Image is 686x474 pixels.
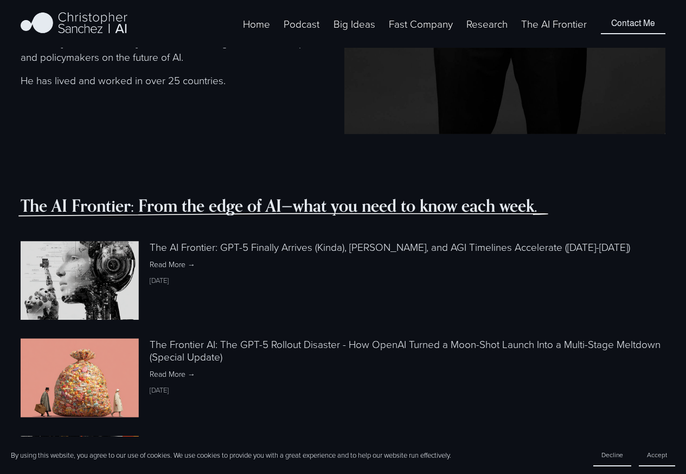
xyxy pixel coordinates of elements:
strong: The AI Frontier: From the edge of AI—what you need to know each week. [21,195,537,216]
a: The Frontier AI: GPT‑5 vs. [PERSON_NAME] Opus 4.1: The Battle for the Future of AI Intelligence (... [150,434,648,449]
a: folder dropdown [389,16,453,32]
p: He has lived and worked in over 25 countries. [21,73,342,88]
a: Read More → [150,369,665,380]
span: Accept [647,450,667,459]
img: Christopher Sanchez | AI [21,10,127,37]
span: Decline [601,450,623,459]
a: Home [243,16,270,32]
span: Research [466,17,508,31]
a: The Frontier AI: The GPT-5 Rollout Disaster - How OpenAI Turned a Moon-Shot Launch Into a Multi-S... [21,338,150,417]
span: Big Ideas [334,17,375,31]
time: [DATE] [150,275,169,285]
a: Podcast [284,16,319,32]
a: Contact Me [601,14,665,34]
a: folder dropdown [334,16,375,32]
img: The Frontier AI: The GPT-5 Rollout Disaster - How OpenAI Turned a Moon-Shot Launch Into a Multi-S... [21,319,139,437]
img: The AI Frontier: GPT-5 Finally Arrives (Kinda), Claude Beats Hackers, and AGI Timelines Accelerat... [21,222,139,340]
button: Accept [639,444,675,466]
button: Decline [593,444,631,466]
a: The AI Frontier: GPT-5 Finally Arrives (Kinda), Claude Beats Hackers, and AGI Timelines Accelerat... [21,241,150,320]
p: By using this website, you agree to our use of cookies. We use cookies to provide you with a grea... [11,450,451,460]
a: The Frontier AI: The GPT-5 Rollout Disaster - How OpenAI Turned a Moon-Shot Launch Into a Multi-S... [150,337,661,364]
a: The AI Frontier [521,16,587,32]
span: Fast Company [389,17,453,31]
a: folder dropdown [466,16,508,32]
a: Read More → [150,259,665,270]
time: [DATE] [150,385,169,395]
a: The AI Frontier: GPT-5 Finally Arrives (Kinda), [PERSON_NAME], and AGI Timelines Accelerate ([DAT... [150,239,630,254]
